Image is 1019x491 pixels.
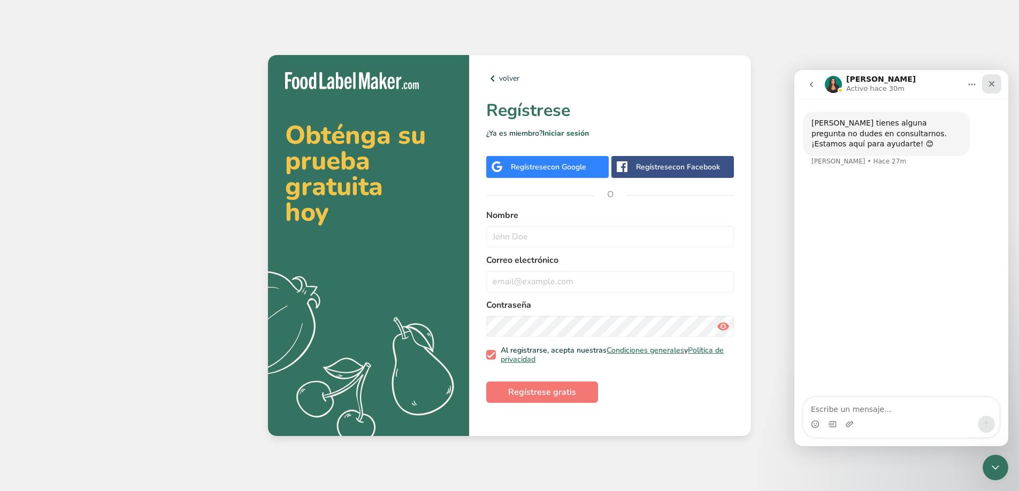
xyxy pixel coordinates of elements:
iframe: Intercom live chat [794,70,1008,446]
input: email@example.com [486,271,734,292]
h2: Obténga su prueba gratuita hoy [285,122,452,225]
img: Food Label Maker [285,72,419,90]
a: Política de privacidad [501,345,724,365]
div: Regístrese [511,161,586,173]
span: O [594,178,626,211]
span: Regístrese gratis [508,386,576,399]
span: con Facebook [672,162,720,172]
p: ¿Ya es miembro? [486,128,734,139]
input: John Doe [486,226,734,247]
a: Iniciar sesión [542,128,589,138]
label: Contraseña [486,299,734,311]
span: Al registrarse, acepta nuestras y [496,346,730,364]
a: volver [486,72,734,85]
button: Regístrese gratis [486,381,598,403]
iframe: Intercom live chat [983,455,1008,480]
h1: Regístrese [486,98,734,123]
div: Regístrese [636,161,720,173]
label: Correo electrónico [486,254,734,267]
a: Condiciones generales [607,345,684,355]
span: con Google [547,162,586,172]
label: Nombre [486,209,734,222]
